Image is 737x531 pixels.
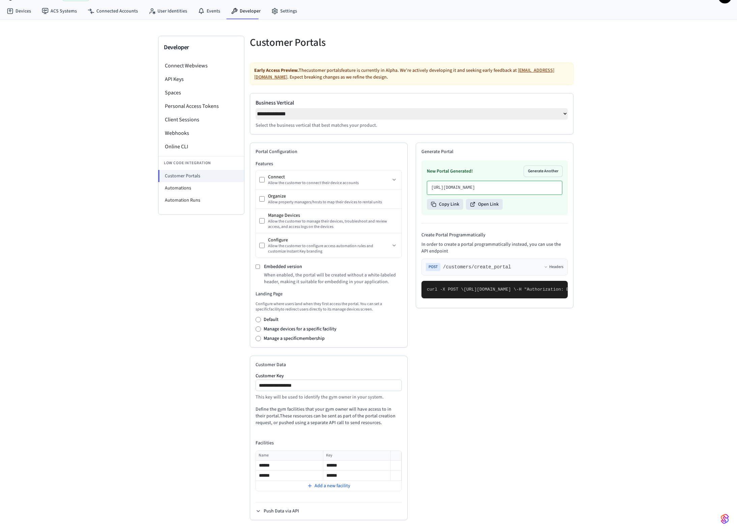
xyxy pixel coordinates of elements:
a: Connected Accounts [82,5,143,17]
th: Key [323,451,390,461]
li: Connect Webviews [158,59,244,72]
strong: Early Access Preview. [254,67,299,74]
h4: Create Portal Programmatically [421,232,568,238]
p: When enabled, the portal will be created without a white-labeled header, making it suitable for e... [264,272,402,285]
h3: Landing Page [256,291,402,297]
span: curl -X POST \ [427,287,464,292]
div: The customer portals feature is currently in Alpha. We're actively developing it and seeking earl... [250,63,573,85]
h2: Customer Data [256,361,402,368]
p: In order to create a portal programmatically instead, you can use the API endpoint [421,241,568,255]
div: Configure [268,237,390,243]
p: Define the gym facilities that your gym owner will have access to in their portal. These resource... [256,406,402,426]
a: Devices [1,5,36,17]
div: Organize [268,193,398,200]
a: [EMAIL_ADDRESS][DOMAIN_NAME] [254,67,554,81]
li: API Keys [158,72,244,86]
h3: New Portal Generated! [427,168,473,175]
label: Customer Key [256,374,402,378]
p: This key will be used to identify the gym owner in your system. [256,394,402,401]
h3: Features [256,160,402,167]
a: ACS Systems [36,5,82,17]
a: User Identities [143,5,193,17]
a: Events [193,5,226,17]
th: Name [256,451,323,461]
h5: Customer Portals [250,36,408,50]
span: [URL][DOMAIN_NAME] \ [464,287,516,292]
div: Manage Devices [268,212,398,219]
h2: Generate Portal [421,148,568,155]
h4: Facilities [256,440,402,446]
span: POST [426,263,440,271]
button: Push Data via API [256,508,299,514]
li: Automations [158,182,244,194]
label: Manage devices for a specific facility [264,326,336,332]
div: Connect [268,174,390,180]
li: Online CLI [158,140,244,153]
div: Allow the customer to configure access automation rules and customize Instant Key branding [268,243,390,254]
li: Automation Runs [158,194,244,206]
h3: Developer [164,43,239,52]
p: [URL][DOMAIN_NAME] [431,185,558,190]
button: Open Link [466,199,503,210]
p: Configure where users land when they first access the portal. You can set a specific facility to ... [256,301,402,312]
label: Business Vertical [256,99,568,107]
div: Allow property managers/hosts to map their devices to rental units [268,200,398,205]
li: Customer Portals [158,170,244,182]
label: Embedded version [264,263,302,270]
img: SeamLogoGradient.69752ec5.svg [721,513,729,524]
button: Headers [544,264,563,270]
span: -H "Authorization: Bearer seam_api_key_123456" \ [516,287,642,292]
div: Allow the customer to connect their device accounts [268,180,390,186]
a: Developer [226,5,266,17]
span: Add a new facility [315,482,350,489]
span: /customers/create_portal [443,264,511,270]
label: Default [264,316,278,323]
div: Allow the customer to manage their devices, troubleshoot and review access, and access logs on th... [268,219,398,230]
button: Generate Another [524,166,562,177]
li: Low Code Integration [158,156,244,170]
li: Webhooks [158,126,244,140]
button: Copy Link [427,199,463,210]
p: Select the business vertical that best matches your product. [256,122,568,129]
label: Manage a specific membership [264,335,325,342]
li: Spaces [158,86,244,99]
li: Client Sessions [158,113,244,126]
li: Personal Access Tokens [158,99,244,113]
a: Settings [266,5,302,17]
h2: Portal Configuration [256,148,402,155]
